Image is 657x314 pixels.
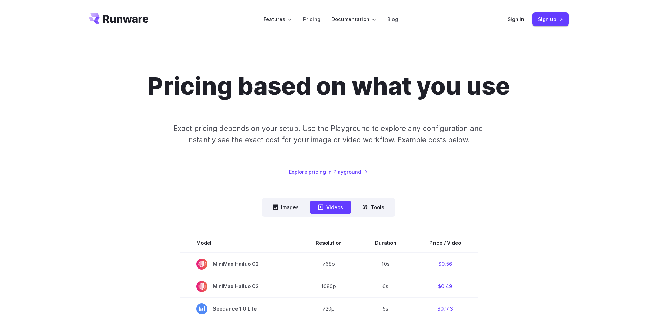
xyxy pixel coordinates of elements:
[196,281,282,292] span: MiniMax Hailuo 02
[508,15,524,23] a: Sign in
[147,72,510,101] h1: Pricing based on what you use
[532,12,569,26] a: Sign up
[358,253,413,275] td: 10s
[331,15,376,23] label: Documentation
[289,168,368,176] a: Explore pricing in Playground
[358,275,413,297] td: 6s
[413,275,478,297] td: $0.49
[413,233,478,253] th: Price / Video
[265,201,307,214] button: Images
[299,253,358,275] td: 768p
[310,201,351,214] button: Videos
[299,233,358,253] th: Resolution
[354,201,392,214] button: Tools
[358,233,413,253] th: Duration
[303,15,320,23] a: Pricing
[89,13,149,24] a: Go to /
[299,275,358,297] td: 1080p
[180,233,299,253] th: Model
[263,15,292,23] label: Features
[387,15,398,23] a: Blog
[160,123,496,146] p: Exact pricing depends on your setup. Use the Playground to explore any configuration and instantl...
[196,259,282,270] span: MiniMax Hailuo 02
[413,253,478,275] td: $0.56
